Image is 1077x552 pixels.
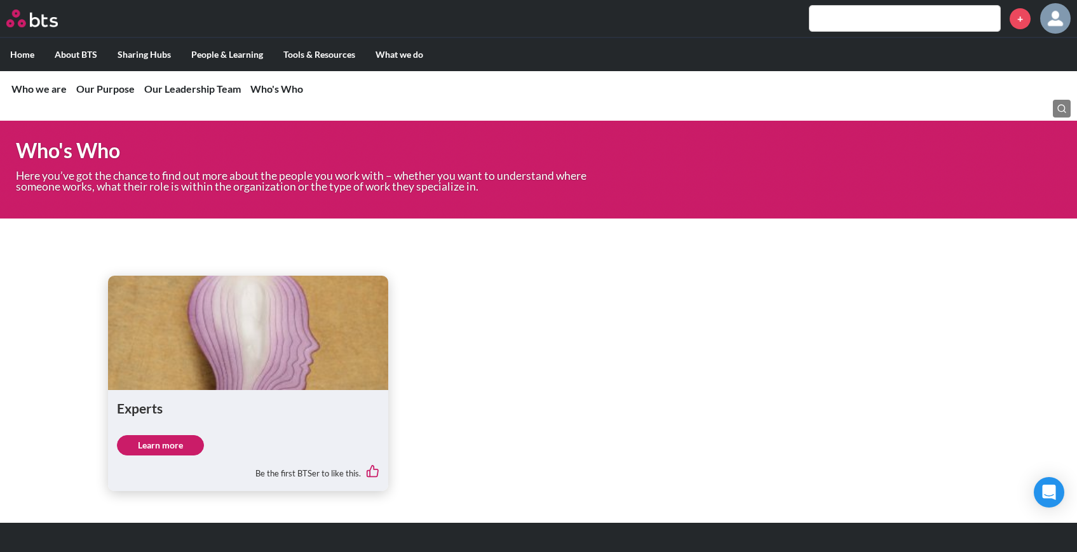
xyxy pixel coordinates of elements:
a: Profile [1040,3,1071,34]
p: Here you’ve got the chance to find out more about the people you work with – whether you want to ... [16,170,601,192]
img: Ryan Shaevitz [1040,3,1071,34]
label: People & Learning [181,38,273,71]
a: + [1010,8,1031,29]
a: Our Purpose [76,83,135,95]
h1: Experts [117,399,379,417]
label: What we do [365,38,433,71]
a: Who we are [11,83,67,95]
label: Tools & Resources [273,38,365,71]
div: Be the first BTSer to like this. [117,455,379,482]
a: Who's Who [250,83,303,95]
h1: Who's Who [16,137,747,165]
a: Our Leadership Team [144,83,241,95]
label: About BTS [44,38,107,71]
label: Sharing Hubs [107,38,181,71]
a: Learn more [117,435,204,455]
div: Open Intercom Messenger [1034,477,1064,508]
a: Go home [6,10,81,27]
img: BTS Logo [6,10,58,27]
